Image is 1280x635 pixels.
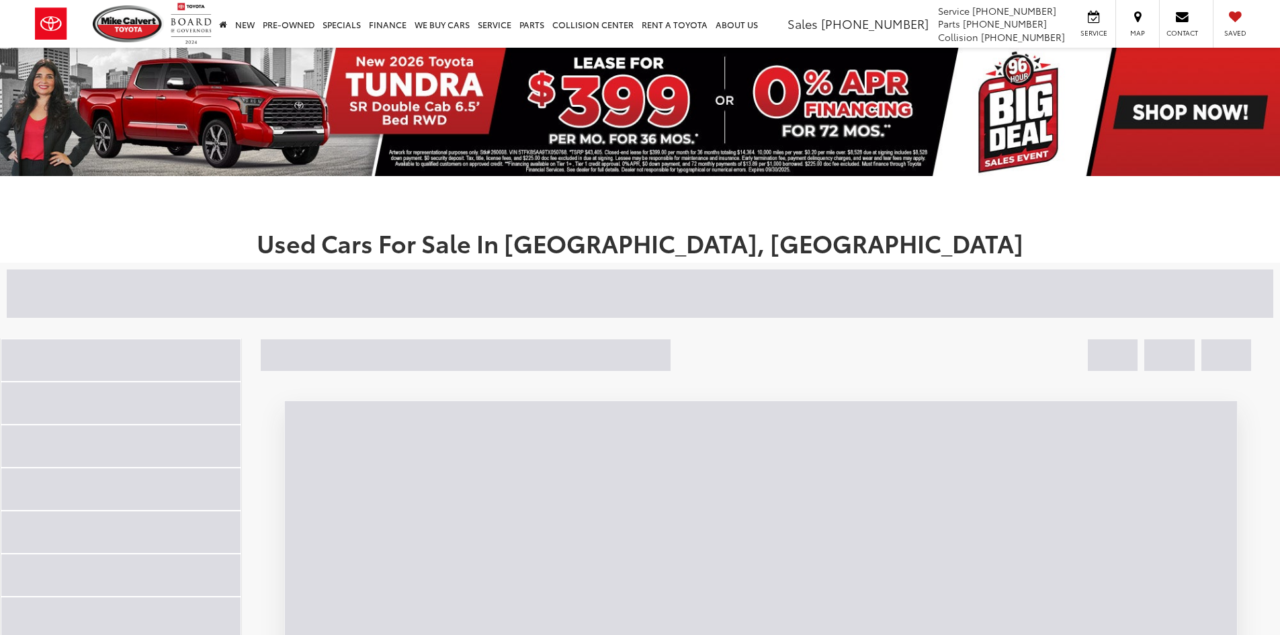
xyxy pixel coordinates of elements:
[1166,28,1198,38] span: Contact
[787,15,818,32] span: Sales
[1123,28,1152,38] span: Map
[963,17,1047,30] span: [PHONE_NUMBER]
[821,15,929,32] span: [PHONE_NUMBER]
[93,5,164,42] img: Mike Calvert Toyota
[981,30,1065,44] span: [PHONE_NUMBER]
[938,30,978,44] span: Collision
[1220,28,1250,38] span: Saved
[938,4,970,17] span: Service
[1078,28,1109,38] span: Service
[972,4,1056,17] span: [PHONE_NUMBER]
[938,17,960,30] span: Parts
